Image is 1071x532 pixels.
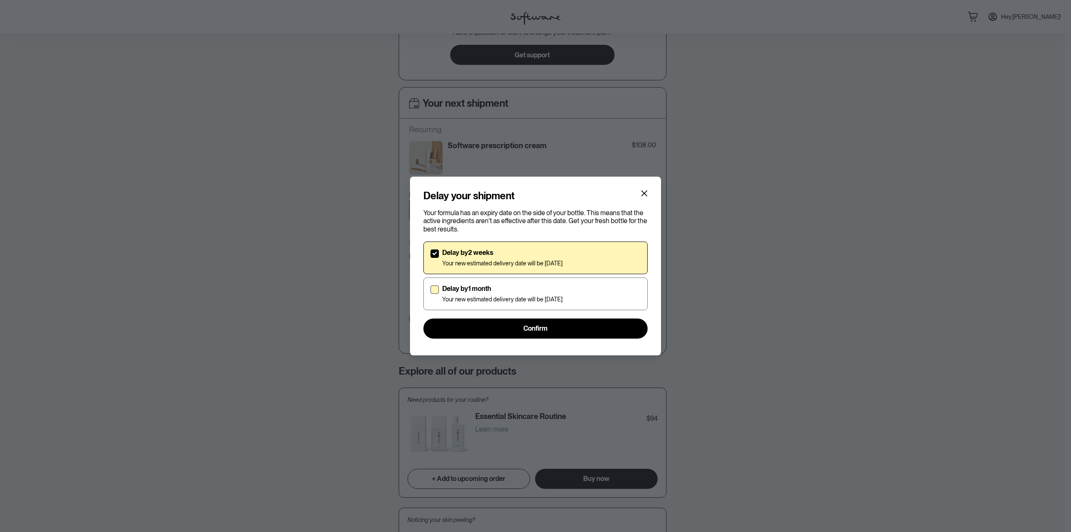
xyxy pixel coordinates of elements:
p: Delay by 1 month [442,285,563,293]
p: Your new estimated delivery date will be [DATE] [442,296,563,303]
p: Your new estimated delivery date will be [DATE] [442,260,563,267]
h4: Delay your shipment [423,190,515,202]
button: Close [638,187,651,200]
p: Your formula has an expiry date on the side of your bottle. This means that the active ingredient... [423,209,648,233]
button: Confirm [423,319,648,339]
span: Confirm [523,324,548,332]
p: Delay by 2 weeks [442,249,563,257]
